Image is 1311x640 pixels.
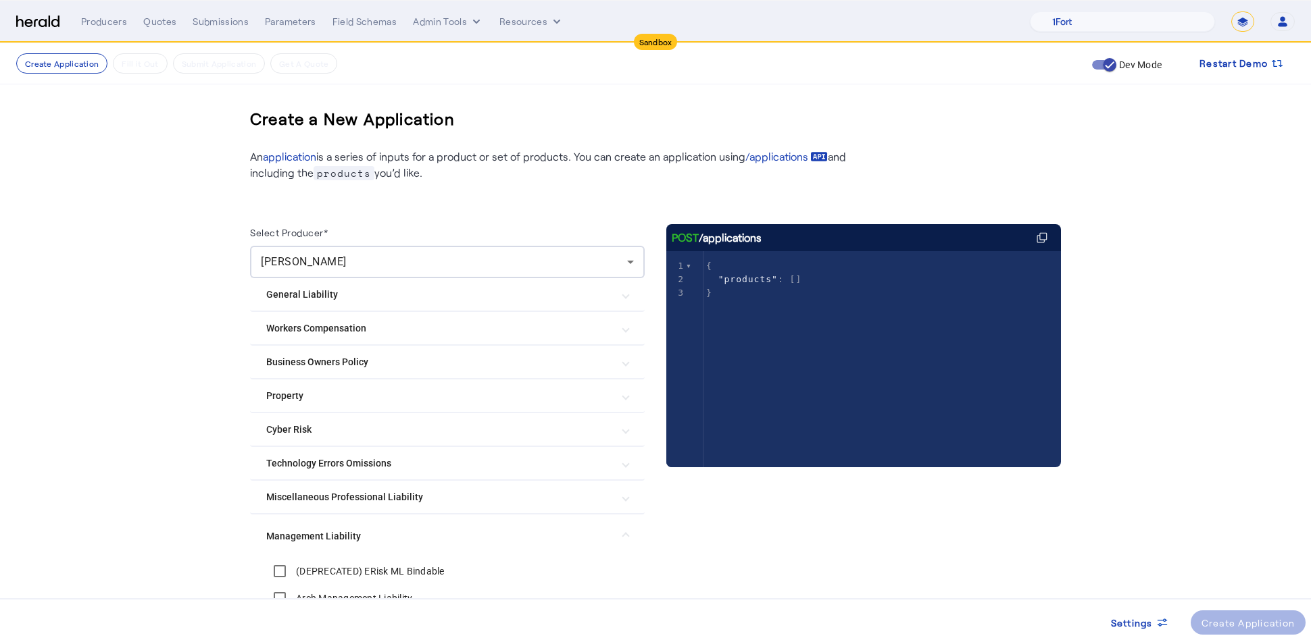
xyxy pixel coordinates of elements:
[113,53,167,74] button: Fill it Out
[250,278,645,311] mat-expansion-panel-header: General Liability
[266,355,612,369] mat-panel-title: Business Owners Policy
[293,591,412,605] label: Arch Management Liability
[193,15,249,28] div: Submissions
[666,273,686,286] div: 2
[634,34,678,50] div: Sandbox
[706,274,801,284] span: : []
[265,15,316,28] div: Parameters
[263,150,316,163] a: application
[1199,55,1268,72] span: Restart Demo
[672,230,762,246] div: /applications
[706,288,712,298] span: }
[250,346,645,378] mat-expansion-panel-header: Business Owners Policy
[332,15,397,28] div: Field Schemas
[1116,58,1162,72] label: Dev Mode
[16,53,107,74] button: Create Application
[266,321,612,336] mat-panel-title: Workers Compensation
[314,166,374,180] span: products
[745,149,828,165] a: /applications
[666,286,686,300] div: 3
[16,16,59,28] img: Herald Logo
[499,15,564,28] button: Resources dropdown menu
[250,379,645,412] mat-expansion-panel-header: Property
[250,227,328,238] label: Select Producer*
[1100,610,1180,635] button: Settings
[672,230,699,246] span: POST
[266,490,612,504] mat-panel-title: Miscellaneous Professional Liability
[173,53,265,74] button: Submit Application
[266,288,612,302] mat-panel-title: General Liability
[250,447,645,479] mat-expansion-panel-header: Technology Errors Omissions
[666,224,1061,440] herald-code-block: /applications
[250,312,645,344] mat-expansion-panel-header: Workers Compensation
[718,274,778,284] span: "products"
[1111,616,1153,630] span: Settings
[666,259,686,273] div: 1
[250,149,858,181] p: An is a series of inputs for a product or set of products. You can create an application using an...
[81,15,127,28] div: Producers
[250,413,645,446] mat-expansion-panel-header: Cyber Risk
[250,514,645,558] mat-expansion-panel-header: Management Liability
[706,261,712,271] span: {
[261,255,347,268] span: [PERSON_NAME]
[266,423,612,437] mat-panel-title: Cyber Risk
[270,53,337,74] button: Get A Quote
[250,97,455,140] h3: Create a New Application
[266,529,612,543] mat-panel-title: Management Liability
[293,564,445,578] label: (DEPRECATED) ERisk ML Bindable
[413,15,483,28] button: internal dropdown menu
[266,389,612,403] mat-panel-title: Property
[266,456,612,471] mat-panel-title: Technology Errors Omissions
[1189,51,1295,76] button: Restart Demo
[143,15,176,28] div: Quotes
[250,481,645,513] mat-expansion-panel-header: Miscellaneous Professional Liability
